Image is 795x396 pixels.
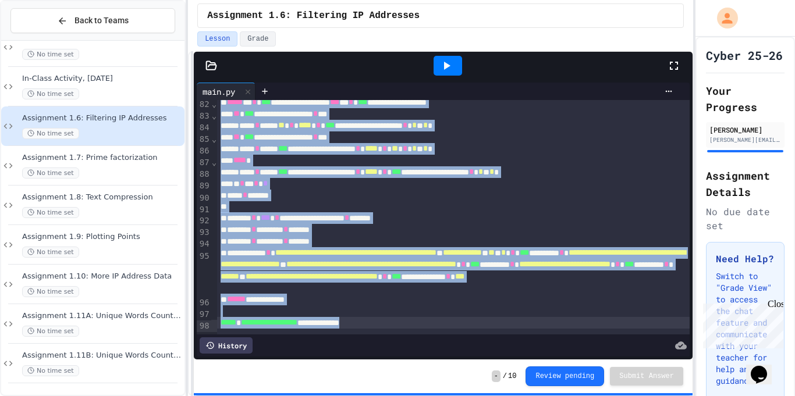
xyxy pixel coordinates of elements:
span: No time set [22,286,79,297]
span: No time set [22,49,79,60]
span: - [492,370,501,382]
div: 94 [197,238,211,250]
span: Assignment 1.8: Text Compression [22,192,182,202]
span: Fold line [211,111,217,120]
div: 82 [197,99,211,110]
button: Grade [240,31,276,47]
span: No time set [22,128,79,139]
span: Assignment 1.10: More IP Address Data [22,272,182,281]
span: 10 [508,372,516,381]
span: No time set [22,365,79,376]
div: [PERSON_NAME][EMAIL_ADDRESS][DOMAIN_NAME] [709,135,781,144]
span: Assignment 1.6: Filtering IP Addresses [22,113,182,123]
span: Assignment 1.6: Filtering IP Addresses [207,9,420,23]
div: 90 [197,192,211,204]
span: No time set [22,247,79,258]
span: No time set [22,326,79,337]
h3: Need Help? [716,252,775,266]
div: 95 [197,251,211,297]
iframe: chat widget [746,349,783,384]
div: Chat with us now!Close [5,5,80,74]
div: 86 [197,145,211,157]
div: 98 [197,320,211,332]
div: No due date set [706,205,785,233]
iframe: chat widget [698,299,783,348]
span: No time set [22,88,79,99]
div: 84 [197,122,211,134]
span: Assignment 1.9: Plotting Points [22,232,182,242]
div: 89 [197,180,211,192]
div: 83 [197,110,211,122]
span: Assignment 1.7: Prime factorization [22,153,182,163]
div: 91 [197,204,211,216]
div: main.py [197,85,241,98]
p: Switch to "Grade View" to access the chat feature and communicate with your teacher for help and ... [716,270,775,387]
div: 87 [197,157,211,169]
div: 96 [197,297,211,309]
span: / [503,372,507,381]
h2: Your Progress [706,83,785,115]
button: Back to Teams [10,8,175,33]
div: 85 [197,134,211,145]
span: Back to Teams [74,15,129,27]
button: Submit Answer [610,367,683,386]
button: Lesson [197,31,237,47]
div: 88 [197,169,211,180]
span: No time set [22,167,79,179]
span: Submit Answer [619,372,674,381]
h2: Assignment Details [706,167,785,200]
div: My Account [705,5,741,31]
div: main.py [197,83,255,100]
div: 93 [197,227,211,238]
h1: Cyber 25-26 [706,47,783,63]
div: [PERSON_NAME] [709,124,781,135]
div: History [200,337,253,354]
span: Fold line [211,134,217,144]
span: No time set [22,207,79,218]
span: In-Class Activity, [DATE] [22,74,182,84]
span: Assignment 1.11A: Unique Words Counter A [22,311,182,321]
button: Review pending [526,366,604,386]
span: Assignment 1.11B: Unique Words Counter B [22,351,182,361]
span: Fold line [211,158,217,167]
div: 97 [197,309,211,320]
span: Fold line [211,99,217,109]
div: 92 [197,215,211,227]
